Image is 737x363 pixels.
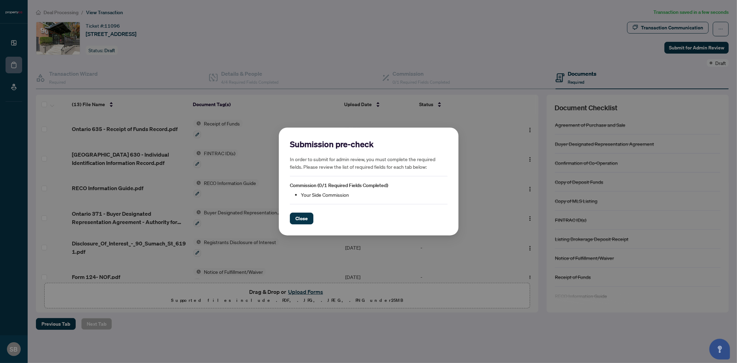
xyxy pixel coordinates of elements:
h2: Submission pre-check [290,139,447,150]
button: Open asap [709,339,730,360]
button: Close [290,213,313,224]
li: Your Side Commission [301,191,447,198]
span: Commission (0/1 Required Fields Completed) [290,182,388,188]
h5: In order to submit for admin review, you must complete the required fields. Please review the lis... [290,155,447,170]
span: Close [295,213,308,224]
